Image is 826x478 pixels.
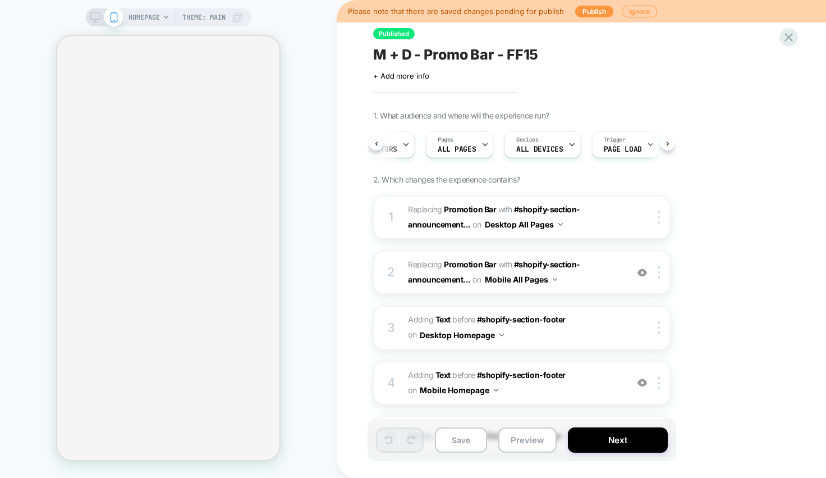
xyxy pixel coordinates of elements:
[444,260,496,269] b: Promotion Bar
[386,317,397,339] div: 3
[408,315,451,324] span: Adding
[373,28,415,39] span: Published
[386,206,397,229] div: 1
[435,315,451,324] b: Text
[435,427,487,453] button: Save
[452,315,475,324] span: BEFORE
[346,145,397,153] span: All Visitors
[420,327,504,343] button: Desktop Homepage
[516,136,538,144] span: Devices
[553,278,557,281] img: down arrow
[472,217,481,231] span: on
[558,223,563,226] img: down arrow
[472,272,481,286] span: on
[494,389,498,391] img: down arrow
[485,216,563,233] button: Desktop All Pages
[408,327,416,342] span: on
[386,372,397,394] div: 4
[182,8,226,26] span: Theme: MAIN
[408,383,416,397] span: on
[373,71,429,80] span: + Add more info
[658,377,660,389] img: close
[622,6,657,17] button: Ignore
[373,175,520,184] span: 2. Which changes the experience contains?
[386,261,397,284] div: 2
[346,136,371,144] span: Audience
[498,427,557,453] button: Preview
[485,271,557,288] button: Mobile All Pages
[604,136,626,144] span: Trigger
[373,46,538,63] span: M + D - Promo Bar - FF15
[498,260,512,269] span: WITH
[420,382,498,398] button: Mobile Homepage
[444,204,496,214] b: Promotion Bar
[435,370,451,380] b: Text
[575,6,613,17] button: Publish
[477,370,566,380] span: #shopify-section-footer
[438,145,476,153] span: ALL PAGES
[477,315,566,324] span: #shopify-section-footer
[408,204,496,214] span: Replacing
[637,268,647,277] img: crossed eye
[373,111,549,120] span: 1. What audience and where will the experience run?
[438,136,453,144] span: Pages
[568,427,668,453] button: Next
[637,378,647,388] img: crossed eye
[499,334,504,336] img: down arrow
[658,266,660,279] img: close
[408,260,496,269] span: Replacing
[408,370,451,380] span: Adding
[516,145,563,153] span: ALL DEVICES
[452,370,475,380] span: BEFORE
[129,8,160,26] span: HOMEPAGE
[658,211,660,224] img: close
[498,204,512,214] span: WITH
[658,321,660,334] img: close
[604,145,642,153] span: Page Load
